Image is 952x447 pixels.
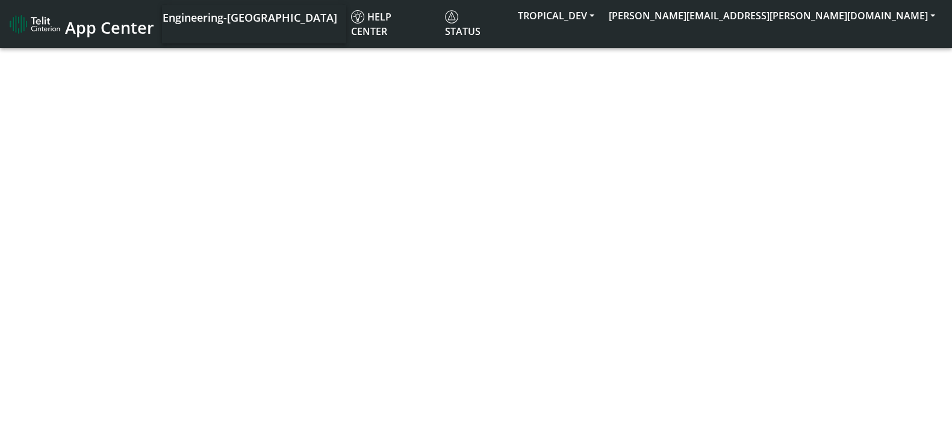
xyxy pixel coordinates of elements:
[445,10,481,38] span: Status
[65,16,154,39] span: App Center
[351,10,364,23] img: knowledge.svg
[602,5,942,27] button: [PERSON_NAME][EMAIL_ADDRESS][PERSON_NAME][DOMAIN_NAME]
[445,10,458,23] img: status.svg
[10,11,152,37] a: App Center
[351,10,391,38] span: Help center
[511,5,602,27] button: TROPICAL_DEV
[440,5,511,43] a: Status
[10,14,60,34] img: logo-telit-cinterion-gw-new.png
[346,5,440,43] a: Help center
[163,10,337,25] span: Engineering-[GEOGRAPHIC_DATA]
[162,5,337,29] a: Your current platform instance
